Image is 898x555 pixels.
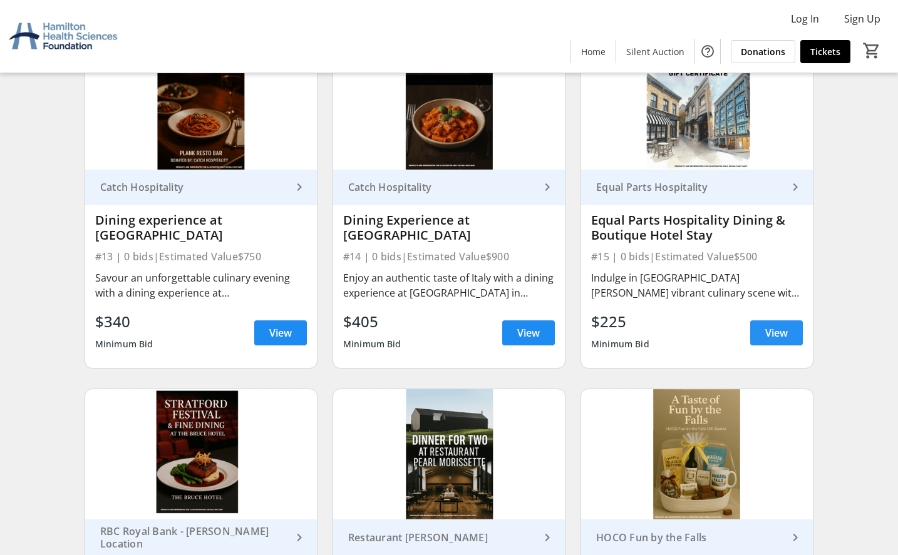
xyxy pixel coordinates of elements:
a: Tickets [800,40,850,63]
div: Indulge in [GEOGRAPHIC_DATA][PERSON_NAME] vibrant culinary scene with a gift certificate valid at... [591,270,803,300]
a: Silent Auction [616,40,694,63]
img: Equal Parts Hospitality Dining & Boutique Hotel Stay [581,39,813,170]
div: #15 | 0 bids | Estimated Value $500 [591,248,803,265]
img: Hamilton Health Sciences Foundation's Logo [8,5,119,68]
img: Dinner for Two with Wine Pairings at Restaurant Pearl Morissette [333,389,565,519]
a: RBC Royal Bank - [PERSON_NAME] Location [85,519,317,555]
mat-icon: keyboard_arrow_right [788,180,803,195]
div: #14 | 0 bids | Estimated Value $900 [343,248,555,265]
div: $340 [95,310,153,333]
span: Donations [741,45,785,58]
img: Dining experience at Plank Restaurant [85,39,317,170]
span: Home [581,45,606,58]
mat-icon: keyboard_arrow_right [292,530,307,545]
span: Sign Up [844,11,880,26]
div: HOCO Fun by the Falls [591,531,788,544]
div: Minimum Bid [95,333,153,355]
button: Sign Up [834,9,890,29]
a: Catch Hospitality [333,170,565,205]
div: #13 | 0 bids | Estimated Value $750 [95,248,307,265]
div: $405 [343,310,401,333]
button: Cart [860,39,883,62]
img: A Taste of Niagara by the Falls [581,389,813,519]
div: Catch Hospitality [95,181,292,193]
div: Enjoy an authentic taste of Italy with a dining experience at [GEOGRAPHIC_DATA] in [GEOGRAPHIC_DA... [343,270,555,300]
a: Catch Hospitality [85,170,317,205]
mat-icon: keyboard_arrow_right [788,530,803,545]
a: Donations [731,40,795,63]
div: Equal Parts Hospitality Dining & Boutique Hotel Stay [591,213,803,243]
div: Minimum Bid [591,333,649,355]
span: View [269,325,292,340]
a: View [750,320,803,345]
div: Dining experience at [GEOGRAPHIC_DATA] [95,213,307,243]
mat-icon: keyboard_arrow_right [292,180,307,195]
a: Restaurant [PERSON_NAME] [333,519,565,555]
div: Catch Hospitality [343,181,540,193]
div: Equal Parts Hospitality [591,181,788,193]
div: RBC Royal Bank - [PERSON_NAME] Location [95,525,292,550]
mat-icon: keyboard_arrow_right [540,530,555,545]
a: Equal Parts Hospitality [581,170,813,205]
a: HOCO Fun by the Falls [581,519,813,555]
span: View [765,325,788,340]
div: Minimum Bid [343,333,401,355]
div: Savour an unforgettable culinary evening with a dining experience at [GEOGRAPHIC_DATA]. Known for... [95,270,307,300]
button: Log In [781,9,829,29]
a: View [502,320,555,345]
a: View [254,320,307,345]
button: Help [695,39,720,64]
div: $225 [591,310,649,333]
span: Log In [791,11,819,26]
img: Dining Experience at Ciao Bella Restaurant [333,39,565,170]
div: Dining Experience at [GEOGRAPHIC_DATA] [343,213,555,243]
div: Restaurant [PERSON_NAME] [343,531,540,544]
span: Silent Auction [626,45,684,58]
span: View [517,325,540,340]
mat-icon: keyboard_arrow_right [540,180,555,195]
span: Tickets [810,45,840,58]
img: Stratford Festival & Fine Dining at The Bruce Hotel [85,389,317,519]
a: Home [571,40,616,63]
